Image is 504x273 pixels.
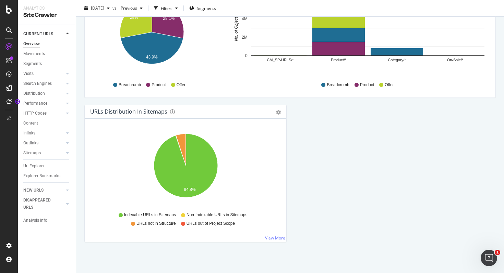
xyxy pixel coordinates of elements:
[234,15,239,41] text: No. of Objects
[151,3,181,14] button: Filters
[276,110,281,115] div: gear
[187,212,247,218] span: Non-Indexable URLs in Sitemaps
[23,187,64,194] a: NEW URLS
[118,5,137,11] span: Previous
[91,5,104,11] span: 2025 Sep. 15th
[14,99,21,105] div: Tooltip anchor
[130,15,138,20] text: 28%
[23,30,64,38] a: CURRENT URLS
[23,80,52,87] div: Search Engines
[23,11,70,19] div: SiteCrawler
[163,16,175,21] text: 28.1%
[388,58,406,62] text: Category/*
[23,149,64,157] a: Sitemaps
[23,70,64,77] a: Visits
[327,82,349,88] span: Breadcrumb
[187,221,235,226] span: URLs out of Project Scope
[23,149,41,157] div: Sitemaps
[23,100,64,107] a: Performance
[331,58,347,62] text: Product/*
[23,5,70,11] div: Analytics
[23,162,71,170] a: Url Explorer
[23,140,38,147] div: Outlinks
[152,82,166,88] span: Product
[23,172,71,180] a: Explorer Bookmarks
[23,120,38,127] div: Content
[23,90,45,97] div: Distribution
[23,110,47,117] div: HTTP Codes
[23,172,60,180] div: Explorer Bookmarks
[119,82,141,88] span: Breadcrumb
[23,217,47,224] div: Analysis Info
[23,197,64,211] a: DISAPPEARED URLS
[495,250,500,255] span: 1
[23,60,71,67] a: Segments
[184,187,196,192] text: 94.8%
[23,130,64,137] a: Inlinks
[23,197,58,211] div: DISAPPEARED URLS
[23,100,47,107] div: Performance
[23,187,44,194] div: NEW URLS
[23,162,45,170] div: Url Explorer
[118,3,145,14] button: Previous
[177,82,185,88] span: Offer
[267,58,294,62] text: CM_SP-URLS/*
[23,40,71,48] a: Overview
[112,5,118,11] span: vs
[447,58,464,62] text: On-Sale/*
[23,50,71,57] a: Movements
[23,140,64,147] a: Outlinks
[23,70,34,77] div: Visits
[23,217,71,224] a: Analysis Info
[161,5,172,11] div: Filters
[385,82,394,88] span: Offer
[23,130,35,137] div: Inlinks
[23,90,64,97] a: Distribution
[23,40,40,48] div: Overview
[124,212,176,218] span: Indexable URLs in Sitemaps
[82,3,112,14] button: [DATE]
[245,53,248,58] text: 0
[90,108,167,115] div: URLs Distribution in Sitemaps
[197,5,216,11] span: Segments
[242,16,248,21] text: 4M
[23,30,53,38] div: CURRENT URLS
[136,221,176,226] span: URLs not in Structure
[23,60,42,67] div: Segments
[242,35,248,40] text: 2M
[187,3,219,14] button: Segments
[146,55,158,60] text: 43.9%
[23,120,71,127] a: Content
[23,80,64,87] a: Search Engines
[481,250,497,266] iframe: Intercom live chat
[23,50,45,57] div: Movements
[23,110,64,117] a: HTTP Codes
[265,235,285,241] a: View More
[360,82,374,88] span: Product
[90,130,281,209] svg: A chart.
